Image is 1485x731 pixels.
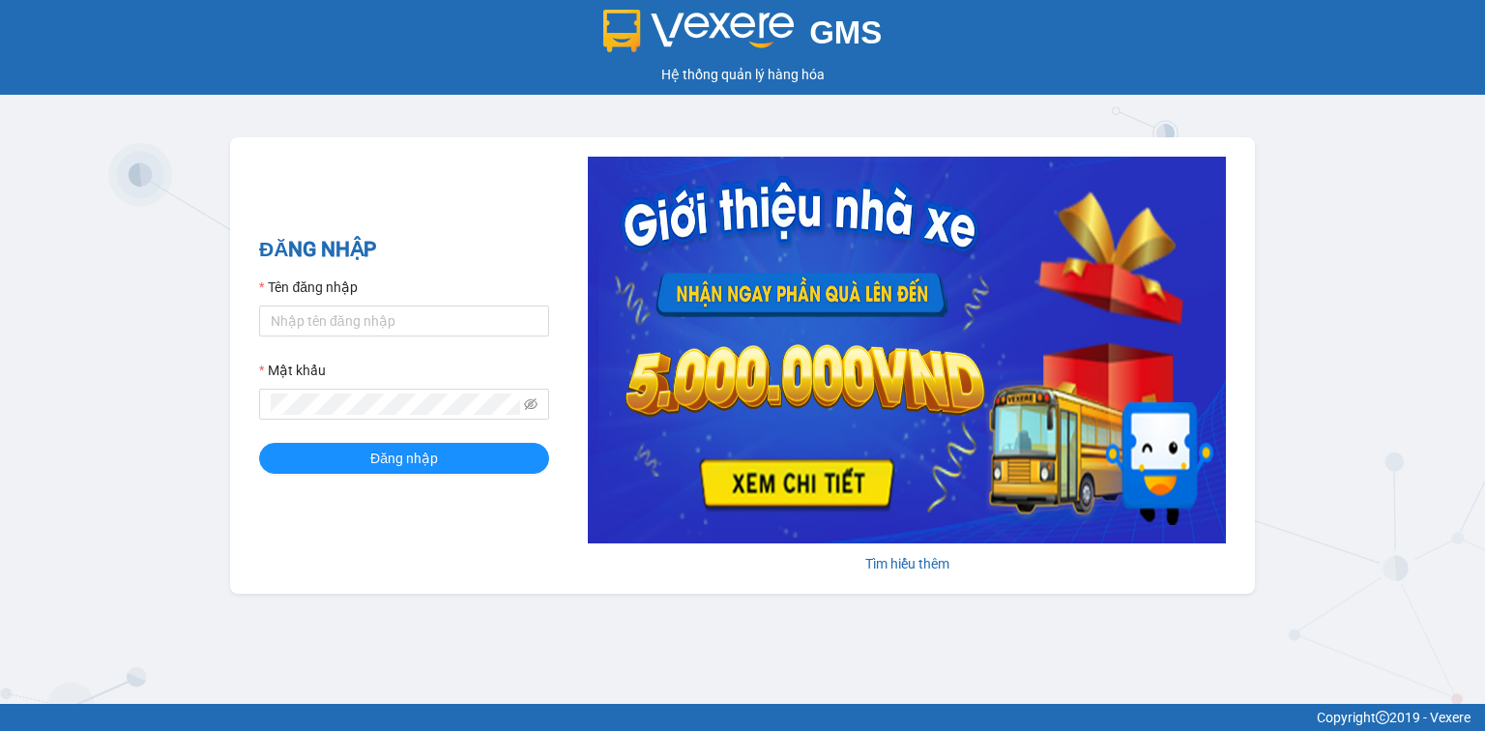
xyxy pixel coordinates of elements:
[259,443,549,474] button: Đăng nhập
[588,553,1226,574] div: Tìm hiểu thêm
[524,397,538,411] span: eye-invisible
[271,394,520,415] input: Mật khẩu
[5,64,1480,85] div: Hệ thống quản lý hàng hóa
[259,277,358,298] label: Tên đăng nhập
[588,157,1226,543] img: banner-0
[1376,711,1389,724] span: copyright
[603,29,883,44] a: GMS
[259,306,549,336] input: Tên đăng nhập
[259,234,549,266] h2: ĐĂNG NHẬP
[809,15,882,50] span: GMS
[370,448,438,469] span: Đăng nhập
[259,360,326,381] label: Mật khẩu
[603,10,795,52] img: logo 2
[15,707,1470,728] div: Copyright 2019 - Vexere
